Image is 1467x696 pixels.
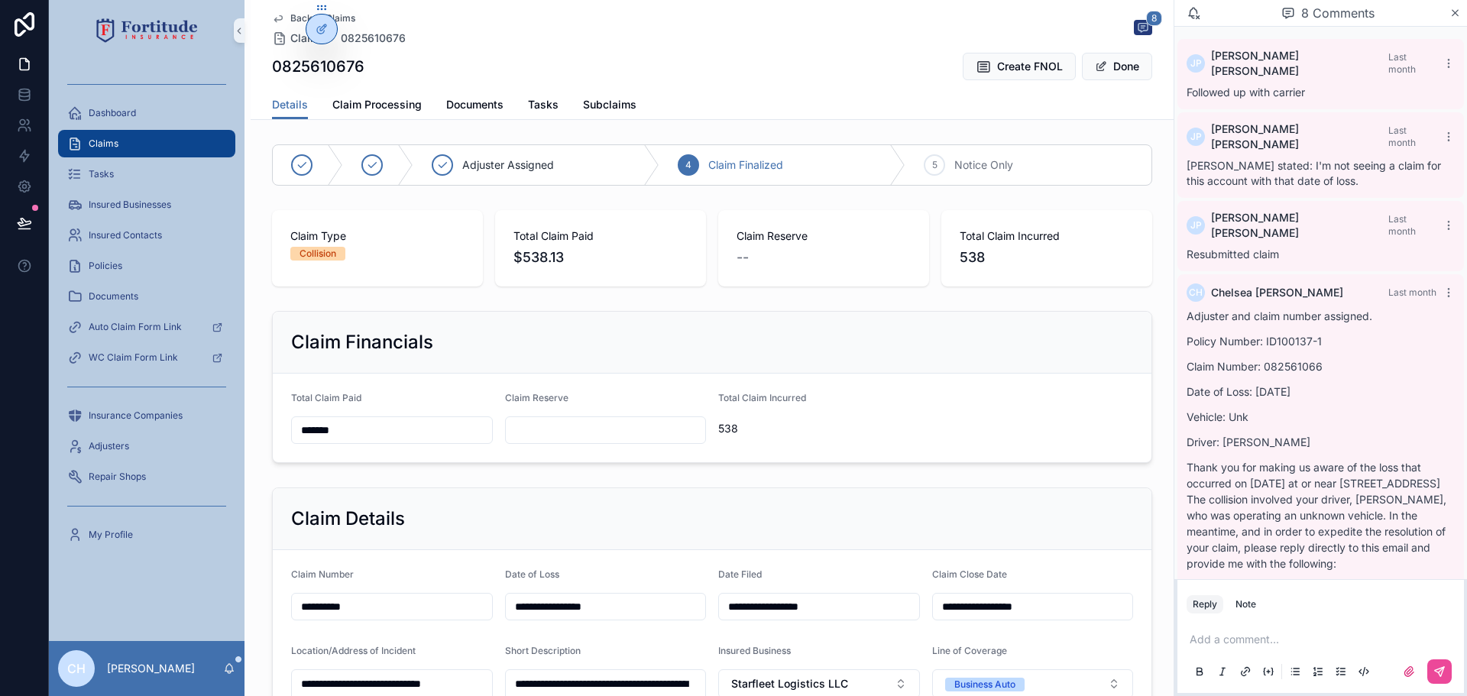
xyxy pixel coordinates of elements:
[291,568,354,580] span: Claim Number
[513,228,688,244] span: Total Claim Paid
[997,59,1063,74] span: Create FNOL
[1187,595,1223,613] button: Reply
[932,645,1007,656] span: Line of Coverage
[89,107,136,119] span: Dashboard
[58,222,235,249] a: Insured Contacts
[107,661,195,676] p: [PERSON_NAME]
[67,659,86,678] span: CH
[737,247,749,268] span: --
[1190,219,1202,231] span: JP
[89,168,114,180] span: Tasks
[685,159,691,171] span: 4
[1187,159,1441,187] span: [PERSON_NAME] stated: I'm not seeing a claim for this account with that date of loss.
[963,53,1076,80] button: Create FNOL
[272,31,325,46] a: Claims
[1388,125,1416,148] span: Last month
[49,61,244,568] div: scrollable content
[291,392,361,403] span: Total Claim Paid
[89,410,183,422] span: Insurance Companies
[932,568,1007,580] span: Claim Close Date
[89,471,146,483] span: Repair Shops
[505,645,581,656] span: Short Description
[1187,333,1455,349] p: Policy Number: ID100137-1
[58,160,235,188] a: Tasks
[718,568,762,580] span: Date Filed
[290,228,465,244] span: Claim Type
[89,529,133,541] span: My Profile
[1187,459,1455,571] p: Thank you for making us aware of the loss that occurred on [DATE] at or near [STREET_ADDRESS] The...
[1211,48,1388,79] span: [PERSON_NAME] [PERSON_NAME]
[272,12,355,24] a: Back to Claims
[291,507,405,531] h2: Claim Details
[528,97,559,112] span: Tasks
[932,159,938,171] span: 5
[341,31,406,46] a: 0825610676
[954,678,1015,691] div: Business Auto
[462,157,554,173] span: Adjuster Assigned
[89,260,122,272] span: Policies
[737,228,911,244] span: Claim Reserve
[58,344,235,371] a: WC Claim Form Link
[89,351,178,364] span: WC Claim Form Link
[1187,308,1455,324] p: Adjuster and claim number assigned.
[89,138,118,150] span: Claims
[291,330,433,354] h2: Claim Financials
[708,157,783,173] span: Claim Finalized
[1187,248,1279,261] span: Resubmitted claim
[1388,213,1416,237] span: Last month
[583,91,636,121] a: Subclaims
[96,18,198,43] img: App logo
[505,568,559,580] span: Date of Loss
[89,229,162,241] span: Insured Contacts
[58,402,235,429] a: Insurance Companies
[1190,131,1202,143] span: JP
[58,99,235,127] a: Dashboard
[1388,51,1416,75] span: Last month
[1187,86,1305,99] span: Followed up with carrier
[1190,57,1202,70] span: JP
[290,31,325,46] span: Claims
[58,252,235,280] a: Policies
[272,56,364,77] h1: 0825610676
[505,392,568,403] span: Claim Reserve
[1187,434,1455,450] p: Driver: [PERSON_NAME]
[272,97,308,112] span: Details
[718,421,920,436] span: 538
[583,97,636,112] span: Subclaims
[89,440,129,452] span: Adjusters
[89,199,171,211] span: Insured Businesses
[1187,409,1455,425] p: Vehicle: Unk
[58,313,235,341] a: Auto Claim Form Link
[1211,210,1388,241] span: [PERSON_NAME] [PERSON_NAME]
[731,676,848,691] span: Starfleet Logistics LLC
[1235,598,1256,610] div: Note
[272,91,308,120] a: Details
[89,290,138,303] span: Documents
[332,91,422,121] a: Claim Processing
[960,228,1134,244] span: Total Claim Incurred
[1301,4,1375,22] span: 8 Comments
[1187,384,1455,400] p: Date of Loss: [DATE]
[513,247,688,268] span: $538.13
[1189,286,1203,299] span: CH
[58,432,235,460] a: Adjusters
[1187,358,1455,374] p: Claim Number: 082561066
[58,283,235,310] a: Documents
[960,247,1134,268] span: 538
[1211,121,1388,152] span: [PERSON_NAME] [PERSON_NAME]
[58,130,235,157] a: Claims
[954,157,1013,173] span: Notice Only
[1134,20,1152,38] button: 8
[1388,286,1436,298] span: Last month
[332,97,422,112] span: Claim Processing
[446,91,504,121] a: Documents
[528,91,559,121] a: Tasks
[718,645,791,656] span: Insured Business
[58,463,235,490] a: Repair Shops
[1146,11,1162,26] span: 8
[58,191,235,219] a: Insured Businesses
[1229,595,1262,613] button: Note
[58,521,235,549] a: My Profile
[718,392,806,403] span: Total Claim Incurred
